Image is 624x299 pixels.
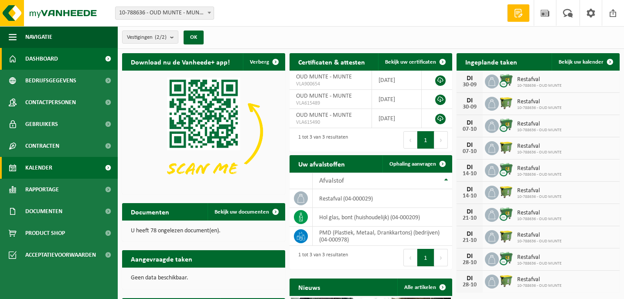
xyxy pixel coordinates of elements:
td: [DATE] [372,71,422,90]
span: 10-788636 - OUD MUNTE [517,150,562,155]
div: DI [461,75,478,82]
td: PMD (Plastiek, Metaal, Drankkartons) (bedrijven) (04-000978) [313,227,453,246]
span: Restafval [517,76,562,83]
span: Dashboard [25,48,58,70]
span: 10-788636 - OUD MUNTE [517,83,562,88]
img: WB-1100-HPE-GN-50 [499,184,514,199]
a: Bekijk uw documenten [208,203,284,221]
img: WB-1100-HPE-GN-50 [499,95,514,110]
span: Restafval [517,143,562,150]
div: DI [461,253,478,260]
button: OK [184,31,204,44]
div: DI [461,208,478,215]
div: 07-10 [461,126,478,133]
span: 10-788636 - OUD MUNTE [517,128,562,133]
div: DI [461,186,478,193]
span: Bedrijfsgegevens [25,70,76,92]
img: WB-1100-HPE-GN-50 [499,273,514,288]
span: Navigatie [25,26,52,48]
img: WB-0770-CU [499,207,514,221]
span: 10-788636 - OUD MUNTE [517,217,562,222]
span: VLA615490 [296,119,365,126]
img: WB-1100-HPE-GN-50 [499,140,514,155]
button: Previous [403,131,417,149]
div: 21-10 [461,238,478,244]
span: VLA900654 [296,81,365,88]
div: DI [461,97,478,104]
span: OUD MUNTE - MUNTE [296,112,352,119]
div: 14-10 [461,193,478,199]
div: 1 tot 3 van 3 resultaten [294,130,348,149]
img: WB-0770-CU [499,73,514,88]
span: Bekijk uw kalender [559,59,604,65]
span: Contactpersonen [25,92,76,113]
span: 10-788636 - OUD MUNTE [517,105,562,111]
span: Restafval [517,99,562,105]
span: OUD MUNTE - MUNTE [296,93,352,99]
span: Restafval [517,254,562,261]
span: 10-788636 - OUD MUNTE - MUNTE [116,7,214,19]
h2: Aangevraagde taken [122,250,201,267]
h2: Documenten [122,203,178,220]
button: 1 [417,249,434,266]
span: VLA615489 [296,100,365,107]
div: 07-10 [461,149,478,155]
span: Kalender [25,157,52,179]
a: Alle artikelen [397,279,451,296]
span: Afvalstof [319,177,344,184]
p: Geen data beschikbaar. [131,275,276,281]
div: 28-10 [461,260,478,266]
span: 10-788636 - OUD MUNTE - MUNTE [115,7,214,20]
button: Verberg [243,53,284,71]
p: U heeft 78 ongelezen document(en). [131,228,276,234]
span: Documenten [25,200,62,222]
span: Restafval [517,232,562,239]
span: 10-788636 - OUD MUNTE [517,261,562,266]
span: Restafval [517,165,562,172]
span: 10-788636 - OUD MUNTE [517,283,562,289]
span: Verberg [250,59,269,65]
span: Restafval [517,187,562,194]
span: 10-788636 - OUD MUNTE [517,172,562,177]
h2: Uw afvalstoffen [290,155,354,172]
count: (2/2) [155,34,167,40]
h2: Nieuws [290,279,329,296]
span: Rapportage [25,179,59,200]
button: Next [434,131,448,149]
div: 28-10 [461,282,478,288]
span: Product Shop [25,222,65,244]
span: Vestigingen [127,31,167,44]
td: [DATE] [372,109,422,128]
img: WB-0770-CU [499,162,514,177]
div: 1 tot 3 van 3 resultaten [294,248,348,267]
div: 21-10 [461,215,478,221]
div: 30-09 [461,82,478,88]
span: OUD MUNTE - MUNTE [296,74,352,80]
div: 14-10 [461,171,478,177]
a: Bekijk uw kalender [552,53,619,71]
span: Restafval [517,121,562,128]
div: DI [461,231,478,238]
span: Acceptatievoorwaarden [25,244,96,266]
button: Next [434,249,448,266]
span: 10-788636 - OUD MUNTE [517,239,562,244]
img: Download de VHEPlus App [122,71,285,193]
div: 30-09 [461,104,478,110]
a: Bekijk uw certificaten [378,53,451,71]
span: Restafval [517,276,562,283]
span: Gebruikers [25,113,58,135]
span: Ophaling aanvragen [389,161,436,167]
img: WB-0770-CU [499,118,514,133]
a: Ophaling aanvragen [382,155,451,173]
button: Previous [403,249,417,266]
div: DI [461,119,478,126]
h2: Ingeplande taken [457,53,526,70]
td: [DATE] [372,90,422,109]
img: WB-0770-CU [499,251,514,266]
h2: Download nu de Vanheede+ app! [122,53,239,70]
div: DI [461,142,478,149]
span: Bekijk uw documenten [215,209,269,215]
button: Vestigingen(2/2) [122,31,178,44]
span: Bekijk uw certificaten [385,59,436,65]
button: 1 [417,131,434,149]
